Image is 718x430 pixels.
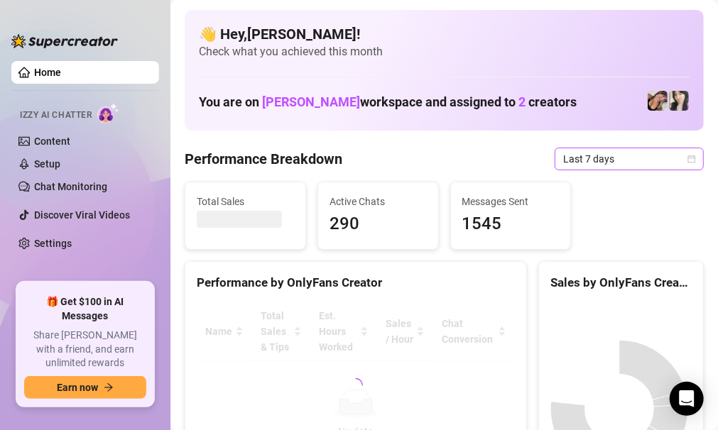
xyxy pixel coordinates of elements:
[34,136,70,147] a: Content
[346,376,365,395] span: loading
[462,194,560,209] span: Messages Sent
[24,295,146,323] span: 🎁 Get $100 in AI Messages
[34,209,130,221] a: Discover Viral Videos
[670,382,704,416] div: Open Intercom Messenger
[57,382,98,393] span: Earn now
[34,67,61,78] a: Home
[462,211,560,238] span: 1545
[24,376,146,399] button: Earn nowarrow-right
[20,109,92,122] span: Izzy AI Chatter
[563,148,695,170] span: Last 7 days
[199,44,690,60] span: Check what you achieved this month
[550,273,692,292] div: Sales by OnlyFans Creator
[518,94,526,109] span: 2
[197,194,294,209] span: Total Sales
[197,273,515,292] div: Performance by OnlyFans Creator
[34,238,72,249] a: Settings
[11,34,118,48] img: logo-BBDzfeDw.svg
[330,194,427,209] span: Active Chats
[648,91,668,111] img: Christina
[199,94,577,110] h1: You are on workspace and assigned to creators
[687,155,696,163] span: calendar
[669,91,689,111] img: Christina
[34,181,107,192] a: Chat Monitoring
[185,149,342,169] h4: Performance Breakdown
[199,24,690,44] h4: 👋 Hey, [PERSON_NAME] !
[24,329,146,370] span: Share [PERSON_NAME] with a friend, and earn unlimited rewards
[262,94,360,109] span: [PERSON_NAME]
[104,382,114,392] span: arrow-right
[34,158,60,170] a: Setup
[330,211,427,238] span: 290
[97,103,119,123] img: AI Chatter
